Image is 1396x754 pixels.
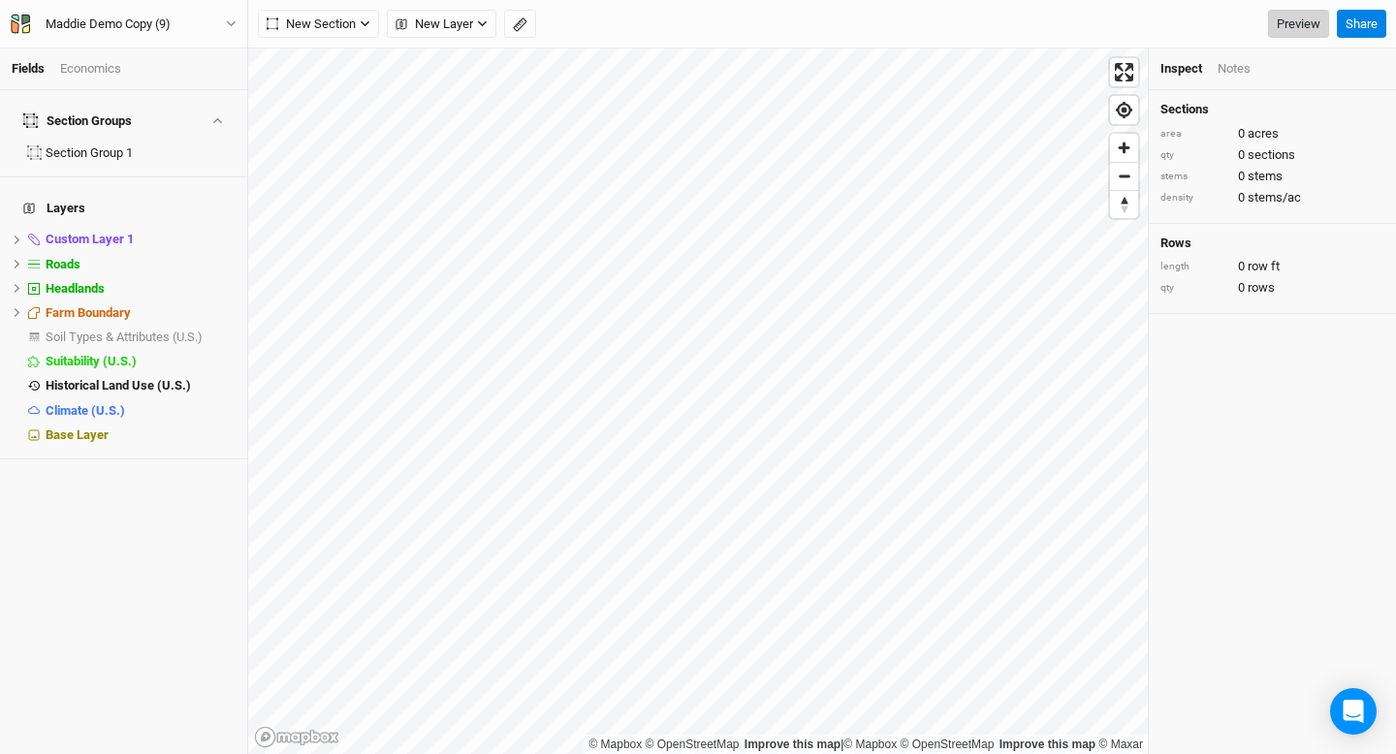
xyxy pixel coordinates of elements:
h4: Layers [12,189,236,228]
span: Farm Boundary [46,305,131,320]
div: | [588,735,1143,754]
div: 0 [1160,258,1384,275]
span: acres [1248,125,1279,142]
a: Maxar [1098,738,1143,751]
div: Maddie Demo Copy (9) [46,15,171,34]
button: Share [1337,10,1386,39]
a: Fields [12,61,45,76]
a: OpenStreetMap [901,738,995,751]
div: Headlands [46,281,236,297]
div: 0 [1160,168,1384,185]
button: Find my location [1110,96,1138,124]
span: New Section [267,15,356,34]
div: 0 [1160,125,1384,142]
button: Show section groups [208,114,225,127]
div: 0 [1160,146,1384,164]
div: 0 [1160,279,1384,297]
span: Reset bearing to north [1110,191,1138,218]
canvas: Map [248,48,1148,754]
div: area [1160,127,1228,141]
div: Notes [1218,60,1251,78]
button: Reset bearing to north [1110,190,1138,218]
div: density [1160,191,1228,205]
span: Suitability (U.S.) [46,354,137,368]
span: Historical Land Use (U.S.) [46,378,191,393]
div: Section Group 1 [46,145,236,161]
span: New Layer [396,15,473,34]
span: sections [1248,146,1295,164]
span: stems/ac [1248,189,1301,206]
div: Custom Layer 1 [46,232,236,247]
span: Zoom out [1110,163,1138,190]
div: Soil Types & Attributes (U.S.) [46,330,236,345]
div: Roads [46,257,236,272]
a: Mapbox logo [254,726,339,748]
div: stems [1160,170,1228,184]
button: Maddie Demo Copy (9) [10,14,238,35]
a: Improve this map [999,738,1095,751]
span: Custom Layer 1 [46,232,134,246]
div: Farm Boundary [46,305,236,321]
div: qty [1160,148,1228,163]
button: New Section [258,10,379,39]
h4: Rows [1160,236,1384,251]
div: Inspect [1160,60,1202,78]
div: Historical Land Use (U.S.) [46,378,236,393]
div: length [1160,260,1228,274]
div: 0 [1160,189,1384,206]
a: OpenStreetMap [646,738,740,751]
span: Base Layer [46,427,109,442]
div: Climate (U.S.) [46,403,236,419]
div: Suitability (U.S.) [46,354,236,369]
button: Enter fullscreen [1110,58,1138,86]
button: New Layer [387,10,496,39]
span: row ft [1248,258,1280,275]
span: Roads [46,257,80,271]
a: Mapbox [843,738,897,751]
h4: Sections [1160,102,1384,117]
div: Open Intercom Messenger [1330,688,1377,735]
div: Base Layer [46,427,236,443]
button: Shortcut: M [504,10,536,39]
span: Soil Types & Attributes (U.S.) [46,330,203,344]
button: Zoom in [1110,134,1138,162]
span: Climate (U.S.) [46,403,125,418]
span: stems [1248,168,1283,185]
span: Headlands [46,281,105,296]
button: Zoom out [1110,162,1138,190]
span: rows [1248,279,1275,297]
div: Economics [60,60,121,78]
a: Mapbox [588,738,642,751]
div: qty [1160,281,1228,296]
div: Section Groups [23,113,132,129]
a: Improve this map [745,738,841,751]
a: Preview [1268,10,1329,39]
